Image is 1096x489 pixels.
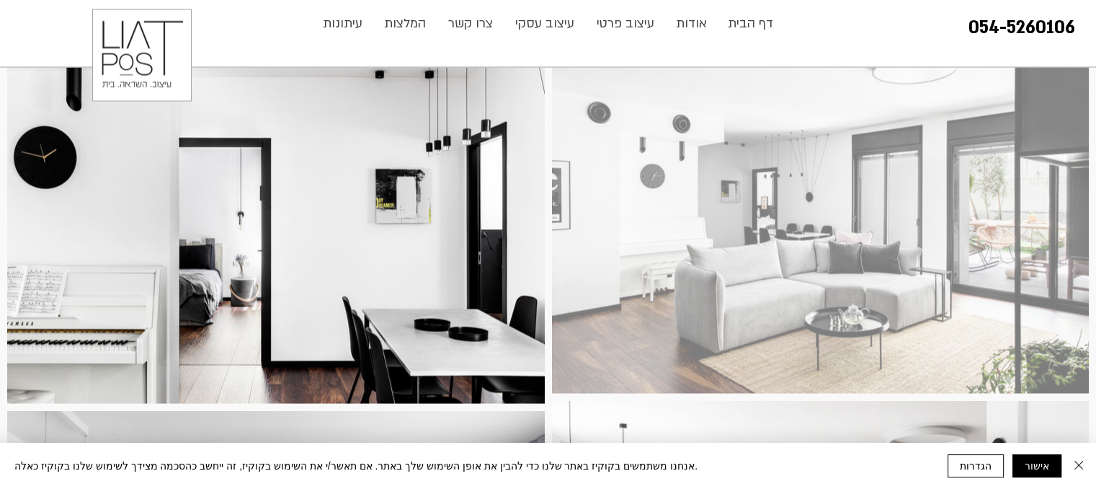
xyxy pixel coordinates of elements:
[437,9,504,38] a: צרו קשר
[1070,454,1087,477] button: סגירה
[718,9,784,38] a: דף הבית
[589,9,661,38] p: עיצוב פרטי
[441,9,500,38] p: צרו קשר
[14,459,698,472] span: אנחנו משתמשים בקוקיז באתר שלנו כדי להבין את אופן השימוש שלך באתר. אם תאשר/י את השימוש בקוקיז, זה ...
[669,9,714,38] p: אודות
[508,9,582,38] p: עיצוב עסקי
[968,16,1075,40] a: 054-5260106
[373,9,437,38] a: המלצות
[316,9,370,38] p: עיתונות
[377,9,433,38] p: המלצות
[1070,457,1087,474] img: סגירה
[948,454,1004,477] button: הגדרות
[312,9,373,38] a: עיתונות
[504,9,586,38] a: עיצוב עסקי
[666,9,718,38] a: אודות
[586,9,666,38] a: עיצוב פרטי
[1012,454,1061,477] button: אישור
[311,9,785,38] nav: אתר
[721,9,780,38] p: דף הבית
